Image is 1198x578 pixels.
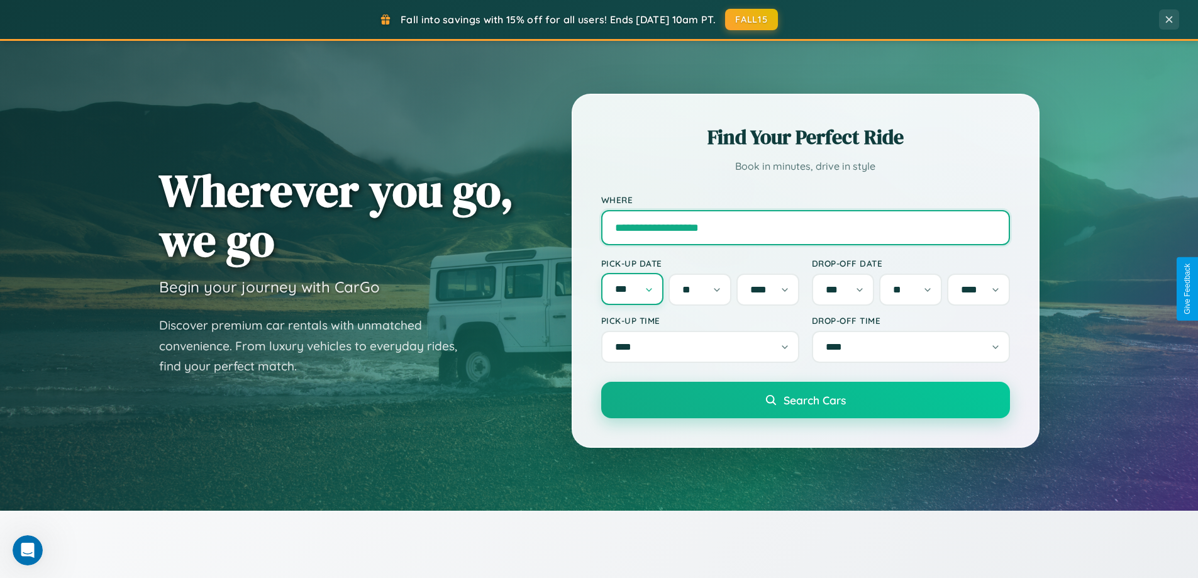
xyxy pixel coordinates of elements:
[159,165,514,265] h1: Wherever you go, we go
[601,194,1010,205] label: Where
[812,315,1010,326] label: Drop-off Time
[159,315,474,377] p: Discover premium car rentals with unmatched convenience. From luxury vehicles to everyday rides, ...
[1183,264,1192,314] div: Give Feedback
[601,315,799,326] label: Pick-up Time
[784,393,846,407] span: Search Cars
[601,258,799,269] label: Pick-up Date
[601,123,1010,151] h2: Find Your Perfect Ride
[725,9,778,30] button: FALL15
[812,258,1010,269] label: Drop-off Date
[13,535,43,565] iframe: Intercom live chat
[601,382,1010,418] button: Search Cars
[401,13,716,26] span: Fall into savings with 15% off for all users! Ends [DATE] 10am PT.
[159,277,380,296] h3: Begin your journey with CarGo
[601,157,1010,175] p: Book in minutes, drive in style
